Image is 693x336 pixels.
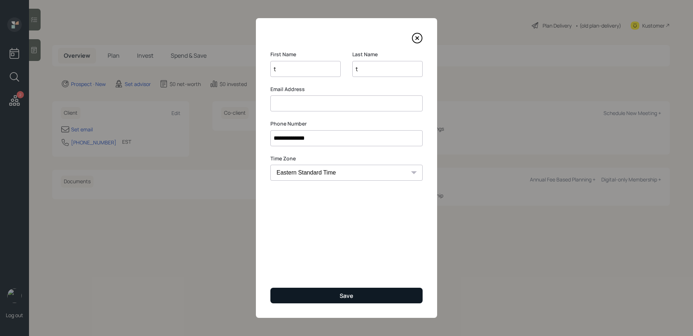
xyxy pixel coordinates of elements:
[270,86,423,93] label: Email Address
[340,292,353,300] div: Save
[270,51,341,58] label: First Name
[352,51,423,58] label: Last Name
[270,155,423,162] label: Time Zone
[270,288,423,303] button: Save
[270,120,423,127] label: Phone Number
